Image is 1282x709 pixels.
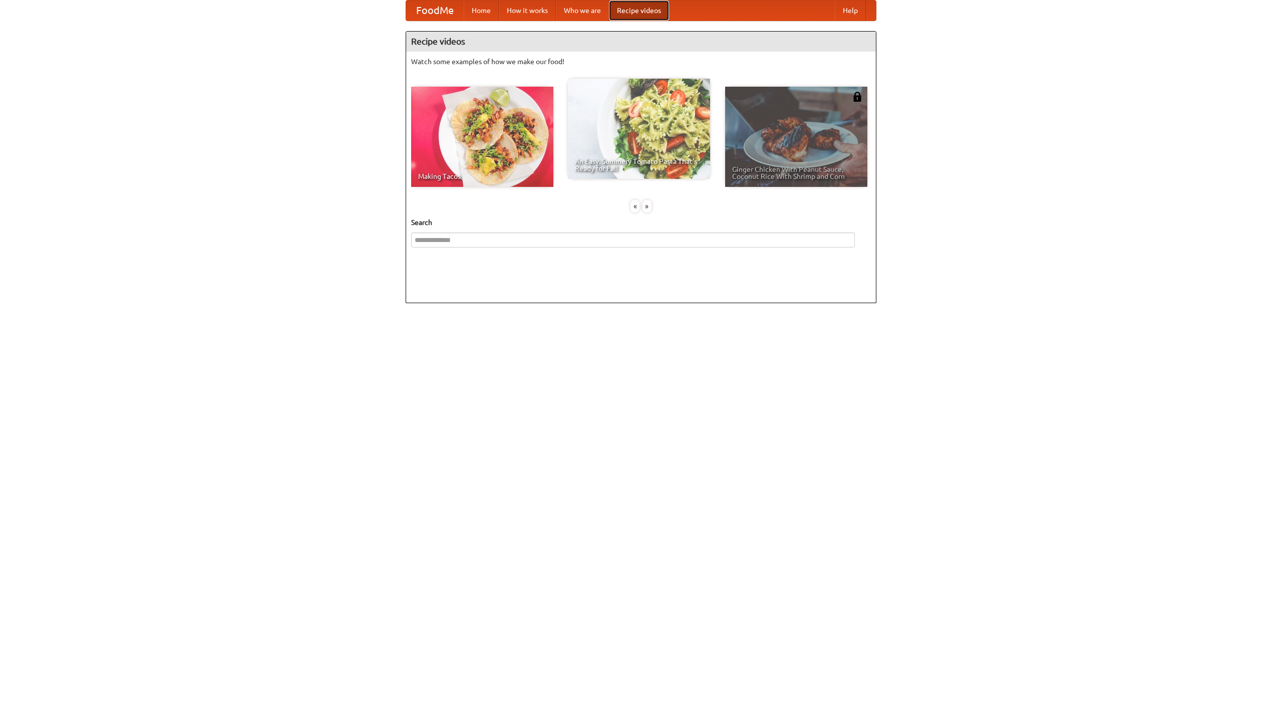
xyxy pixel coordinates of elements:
a: Recipe videos [609,1,669,21]
span: An Easy, Summery Tomato Pasta That's Ready for Fall [575,158,703,172]
img: 483408.png [852,92,862,102]
a: Who we are [556,1,609,21]
div: » [643,200,652,212]
a: Home [464,1,499,21]
h4: Recipe videos [406,32,876,52]
h5: Search [411,217,871,227]
a: Making Tacos [411,87,553,187]
a: Help [835,1,866,21]
p: Watch some examples of how we make our food! [411,57,871,67]
a: FoodMe [406,1,464,21]
a: An Easy, Summery Tomato Pasta That's Ready for Fall [568,79,710,179]
span: Making Tacos [418,173,546,180]
a: How it works [499,1,556,21]
div: « [630,200,639,212]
